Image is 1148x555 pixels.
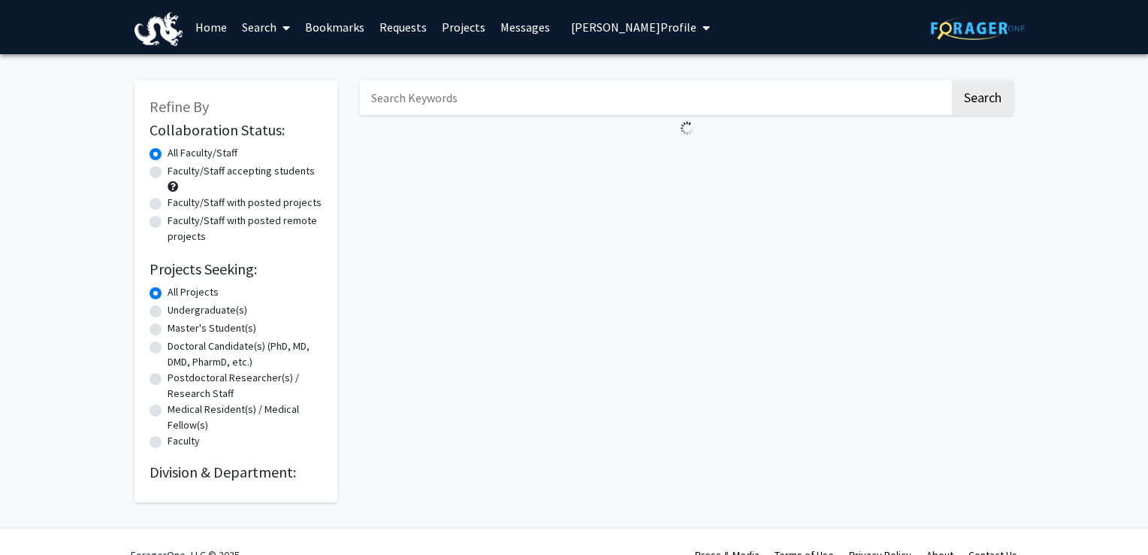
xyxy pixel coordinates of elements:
h2: Division & Department: [150,463,322,481]
label: Faculty/Staff accepting students [168,163,315,179]
img: ForagerOne Logo [931,17,1025,40]
label: Master's Student(s) [168,320,256,336]
label: Postdoctoral Researcher(s) / Research Staff [168,370,322,402]
label: Medical Resident(s) / Medical Fellow(s) [168,402,322,433]
label: Undergraduate(s) [168,302,247,318]
a: Bookmarks [298,1,372,53]
a: Projects [434,1,493,53]
input: Search Keywords [360,80,950,115]
a: Requests [372,1,434,53]
h2: Projects Seeking: [150,260,322,278]
label: All Faculty/Staff [168,145,237,161]
label: All Projects [168,284,219,300]
a: Messages [493,1,557,53]
span: [PERSON_NAME] Profile [571,20,696,35]
img: Drexel University Logo [134,12,183,46]
img: Loading [674,115,700,141]
label: Faculty/Staff with posted projects [168,195,322,211]
a: Home [188,1,234,53]
label: Faculty [168,433,200,449]
h2: Collaboration Status: [150,121,322,139]
label: Doctoral Candidate(s) (PhD, MD, DMD, PharmD, etc.) [168,338,322,370]
span: Refine By [150,97,209,116]
nav: Page navigation [360,141,1014,176]
a: Search [234,1,298,53]
label: Faculty/Staff with posted remote projects [168,213,322,244]
button: Search [952,80,1014,115]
